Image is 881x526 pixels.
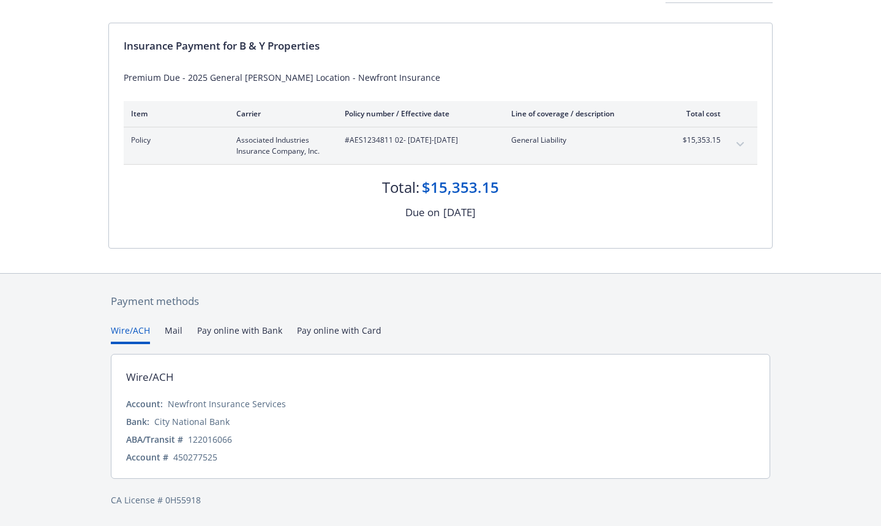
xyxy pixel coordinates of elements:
[126,369,174,385] div: Wire/ACH
[443,205,476,220] div: [DATE]
[111,293,770,309] div: Payment methods
[236,108,325,119] div: Carrier
[297,324,381,344] button: Pay online with Card
[405,205,440,220] div: Due on
[131,108,217,119] div: Item
[511,135,655,146] span: General Liability
[126,451,168,464] div: Account #
[168,397,286,410] div: Newfront Insurance Services
[236,135,325,157] span: Associated Industries Insurance Company, Inc.
[345,108,492,119] div: Policy number / Effective date
[730,135,750,154] button: expand content
[675,108,721,119] div: Total cost
[131,135,217,146] span: Policy
[126,433,183,446] div: ABA/Transit #
[188,433,232,446] div: 122016066
[124,71,757,84] div: Premium Due - 2025 General [PERSON_NAME] Location - Newfront Insurance
[382,177,419,198] div: Total:
[126,397,163,410] div: Account:
[197,324,282,344] button: Pay online with Bank
[111,324,150,344] button: Wire/ACH
[422,177,499,198] div: $15,353.15
[345,135,492,146] span: #AES1234811 02 - [DATE]-[DATE]
[675,135,721,146] span: $15,353.15
[511,108,655,119] div: Line of coverage / description
[154,415,230,428] div: City National Bank
[126,415,149,428] div: Bank:
[124,127,757,164] div: PolicyAssociated Industries Insurance Company, Inc.#AES1234811 02- [DATE]-[DATE]General Liability...
[165,324,182,344] button: Mail
[124,38,757,54] div: Insurance Payment for B & Y Properties
[111,494,770,506] div: CA License # 0H55918
[173,451,217,464] div: 450277525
